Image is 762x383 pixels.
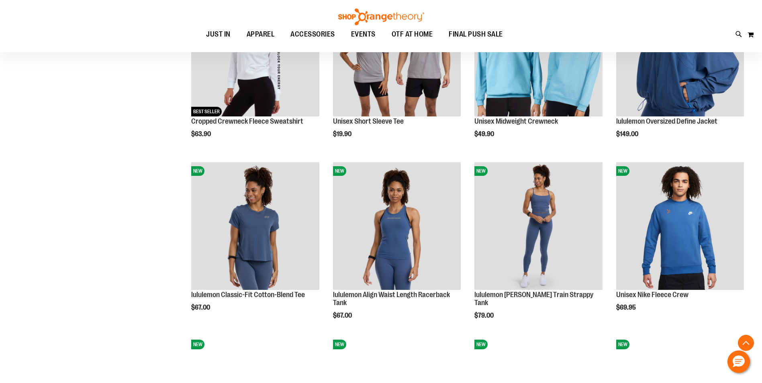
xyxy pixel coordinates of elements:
[616,291,688,299] a: Unisex Nike Fleece Crew
[337,8,425,25] img: Shop Orangetheory
[333,166,346,176] span: NEW
[191,166,204,176] span: NEW
[738,335,754,351] button: Back To Top
[290,25,335,43] span: ACCESSORIES
[282,25,343,44] a: ACCESSORIES
[616,162,744,291] a: Unisex Nike Fleece CrewNEW
[616,117,717,125] a: lululemon Oversized Define Jacket
[191,117,303,125] a: Cropped Crewneck Fleece Sweatshirt
[351,25,376,43] span: EVENTS
[333,130,353,138] span: $19.90
[616,130,639,138] span: $149.00
[191,304,211,311] span: $67.00
[474,162,602,291] a: lululemon Wunder Train Strappy TankNEW
[206,25,231,43] span: JUST IN
[470,158,606,340] div: product
[616,166,629,176] span: NEW
[187,158,323,332] div: product
[474,117,558,125] a: Unisex Midweight Crewneck
[727,350,750,373] button: Hello, have a question? Let’s chat.
[449,25,503,43] span: FINAL PUSH SALE
[198,25,239,43] a: JUST IN
[333,117,404,125] a: Unisex Short Sleeve Tee
[333,291,450,307] a: lululemon Align Waist Length Racerback Tank
[343,25,384,44] a: EVENTS
[333,312,353,319] span: $67.00
[333,162,461,291] a: lululemon Align Waist Length Racerback TankNEW
[191,291,305,299] a: lululemon Classic-Fit Cotton-Blend Tee
[474,340,488,349] span: NEW
[616,340,629,349] span: NEW
[612,158,748,332] div: product
[474,312,495,319] span: $79.00
[239,25,283,44] a: APPAREL
[191,162,319,291] a: lululemon Classic-Fit Cotton-Blend TeeNEW
[474,130,495,138] span: $49.90
[616,304,637,311] span: $69.95
[333,162,461,290] img: lululemon Align Waist Length Racerback Tank
[333,340,346,349] span: NEW
[191,130,212,138] span: $63.90
[441,25,511,44] a: FINAL PUSH SALE
[474,291,593,307] a: lululemon [PERSON_NAME] Train Strappy Tank
[191,340,204,349] span: NEW
[392,25,433,43] span: OTF AT HOME
[616,162,744,290] img: Unisex Nike Fleece Crew
[384,25,441,44] a: OTF AT HOME
[474,166,488,176] span: NEW
[191,107,222,116] span: BEST SELLER
[191,162,319,290] img: lululemon Classic-Fit Cotton-Blend Tee
[474,162,602,290] img: lululemon Wunder Train Strappy Tank
[247,25,275,43] span: APPAREL
[329,158,465,340] div: product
